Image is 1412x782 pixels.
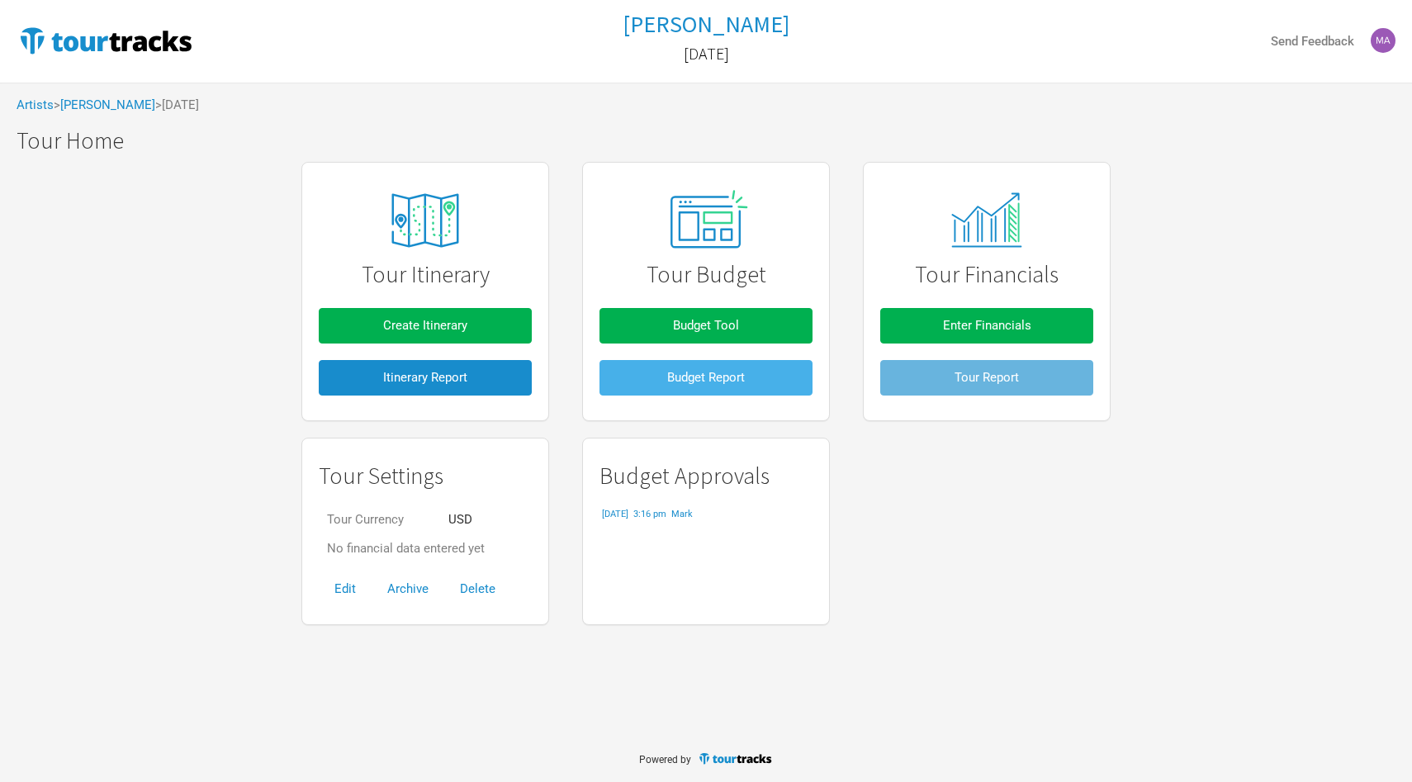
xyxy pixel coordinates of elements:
td: Tour Currency [319,505,440,534]
img: tourtracks_02_icon_presets.svg [651,186,761,255]
span: > [DATE] [155,99,199,111]
a: [DATE] [684,36,729,71]
a: Enter Financials [880,300,1093,352]
button: Itinerary Report [319,360,532,396]
a: Budget Tool [599,300,813,352]
td: 3:16 pm [631,505,669,523]
img: tourtracks_14_icons_monitor.svg [942,192,1031,248]
span: Tour Report [955,370,1019,385]
span: Enter Financials [943,318,1031,333]
h1: Tour Settings [319,463,532,489]
h1: [PERSON_NAME] [623,9,789,39]
h1: Budget Approvals [599,463,813,489]
img: TourTracks [698,751,774,765]
td: Mark [669,505,751,523]
button: Archive [372,571,444,607]
a: [PERSON_NAME] [623,12,789,37]
a: Edit [319,581,372,596]
a: [PERSON_NAME] [60,97,155,112]
h1: Tour Financials [880,262,1093,287]
button: Budget Report [599,360,813,396]
img: tourtracks_icons_FA_06_icons_itinerary.svg [363,182,487,259]
a: Budget Report [599,352,813,404]
a: Create Itinerary [319,300,532,352]
span: Budget Tool [673,318,739,333]
span: Powered by [639,754,691,765]
span: Itinerary Report [383,370,467,385]
strong: Send Feedback [1271,34,1354,49]
button: Create Itinerary [319,308,532,344]
span: Create Itinerary [383,318,467,333]
a: Tour Report [880,352,1093,404]
span: Budget Report [667,370,745,385]
td: [DATE] [599,505,631,523]
img: Mark [1371,28,1395,53]
h1: Tour Budget [599,262,813,287]
h2: [DATE] [684,45,729,63]
button: Budget Tool [599,308,813,344]
button: Edit [319,571,372,607]
td: USD [440,505,493,534]
h1: Tour Itinerary [319,262,532,287]
button: Delete [444,571,511,607]
a: Itinerary Report [319,352,532,404]
button: Tour Report [880,360,1093,396]
td: No financial data entered yet [319,534,493,563]
a: Artists [17,97,54,112]
button: Enter Financials [880,308,1093,344]
span: > [54,99,155,111]
img: TourTracks [17,24,195,57]
h1: Tour Home [17,128,1412,154]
